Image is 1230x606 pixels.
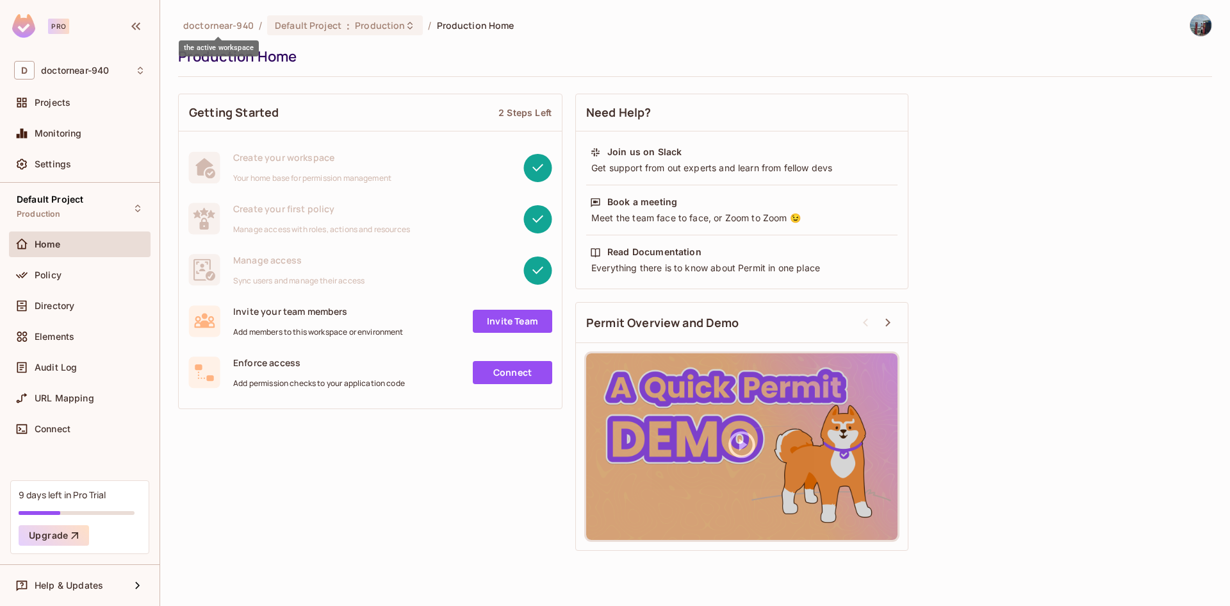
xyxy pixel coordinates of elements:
span: the active workspace [183,19,254,31]
span: Home [35,239,61,249]
span: Monitoring [35,128,82,139]
span: Default Project [17,194,83,205]
span: Create your workspace [233,151,391,164]
span: D [14,61,35,80]
div: Get support from out experts and learn from fellow devs [590,162,894,174]
div: Pro [48,19,69,34]
span: Your home base for permission management [233,173,391,183]
span: Audit Log [35,362,77,373]
span: Manage access [233,254,365,266]
li: / [259,19,262,31]
span: Getting Started [189,105,279,121]
div: Join us on Slack [607,146,682,158]
div: Production Home [178,47,1206,66]
span: Help & Updates [35,580,103,591]
span: Projects [35,97,70,108]
a: Invite Team [473,310,552,333]
div: Meet the team face to face, or Zoom to Zoom 😉 [590,212,894,224]
span: Sync users and manage their access [233,276,365,286]
span: Manage access with roles, actions and resources [233,224,410,235]
div: 2 Steps Left [498,106,552,119]
img: SReyMgAAAABJRU5ErkJggg== [12,14,35,38]
div: Everything there is to know about Permit in one place [590,262,894,274]
span: Permit Overview and Demo [586,315,739,331]
span: Add members to this workspace or environment [233,327,404,337]
img: Genbold Gansukh [1190,15,1211,36]
span: Invite your team members [233,305,404,317]
span: Need Help? [586,105,652,121]
a: Connect [473,361,552,384]
div: Read Documentation [607,246,701,258]
span: : [346,21,350,31]
div: the active workspace [179,40,259,56]
div: 9 days left in Pro Trial [19,489,106,501]
span: Settings [35,159,71,169]
span: Default Project [275,19,341,31]
span: Directory [35,301,74,311]
span: Workspace: doctornear-940 [41,65,109,76]
span: Add permission checks to your application code [233,378,405,389]
span: Connect [35,424,70,434]
div: Book a meeting [607,196,677,208]
span: Production [17,209,61,219]
span: Production Home [437,19,514,31]
span: Enforce access [233,357,405,369]
span: Policy [35,270,61,280]
span: Elements [35,332,74,342]
span: URL Mapping [35,393,94,403]
span: Production [355,19,405,31]
li: / [428,19,431,31]
button: Upgrade [19,525,89,546]
span: Create your first policy [233,203,410,215]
